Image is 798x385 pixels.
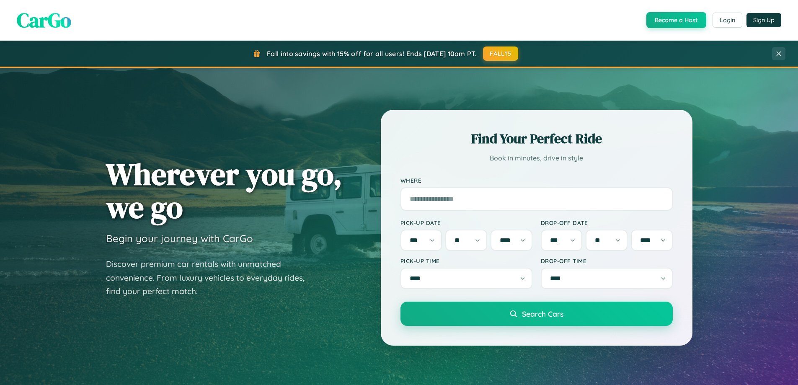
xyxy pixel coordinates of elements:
p: Discover premium car rentals with unmatched convenience. From luxury vehicles to everyday rides, ... [106,257,315,298]
label: Pick-up Time [400,257,532,264]
label: Drop-off Time [541,257,673,264]
span: Fall into savings with 15% off for all users! Ends [DATE] 10am PT. [267,49,477,58]
label: Where [400,177,673,184]
button: Become a Host [646,12,706,28]
span: CarGo [17,6,71,34]
label: Drop-off Date [541,219,673,226]
h2: Find Your Perfect Ride [400,129,673,148]
label: Pick-up Date [400,219,532,226]
button: Sign Up [746,13,781,27]
h3: Begin your journey with CarGo [106,232,253,245]
h1: Wherever you go, we go [106,158,342,224]
span: Search Cars [522,309,563,318]
button: Search Cars [400,302,673,326]
p: Book in minutes, drive in style [400,152,673,164]
button: Login [713,13,742,28]
button: FALL15 [483,47,518,61]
